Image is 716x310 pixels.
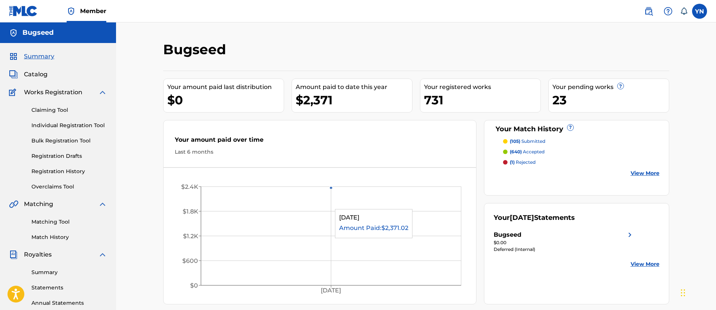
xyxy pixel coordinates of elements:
a: Annual Statements [31,299,107,307]
div: Amount paid to date this year [296,83,412,92]
a: View More [631,260,659,268]
tspan: $0 [190,282,198,289]
div: Your amount paid last distribution [167,83,284,92]
h2: Bugseed [163,41,230,58]
img: expand [98,88,107,97]
p: submitted [510,138,545,145]
span: (105) [510,138,520,144]
div: $0 [167,92,284,108]
a: Bulk Registration Tool [31,137,107,145]
a: SummarySummary [9,52,54,61]
a: Bugseedright chevron icon$0.00Deferred (Internal) [494,230,634,253]
span: ? [618,83,624,89]
a: Match History [31,233,107,241]
a: (105) submitted [503,138,659,145]
img: Summary [9,52,18,61]
div: Your registered works [424,83,540,92]
img: MLC Logo [9,6,38,16]
span: (1) [510,159,515,165]
div: チャットウィジェット [679,274,716,310]
iframe: Chat Widget [679,274,716,310]
div: Your Match History [494,124,659,134]
span: Member [80,7,106,15]
img: Catalog [9,70,18,79]
tspan: [DATE] [321,287,341,294]
img: help [664,7,673,16]
img: Matching [9,200,18,209]
p: accepted [510,148,545,155]
a: Overclaims Tool [31,183,107,191]
span: Catalog [24,70,48,79]
div: Last 6 months [175,148,465,156]
div: Help [661,4,676,19]
tspan: $1.2K [183,233,198,240]
div: Notifications [680,7,688,15]
div: $2,371 [296,92,412,108]
a: Matching Tool [31,218,107,226]
span: [DATE] [510,214,534,222]
tspan: $600 [182,257,198,264]
div: User Menu [692,4,707,19]
div: 23 [552,92,669,108]
a: View More [631,169,659,177]
div: 731 [424,92,540,108]
img: Royalties [9,250,18,259]
span: Royalties [24,250,52,259]
div: Bugseed [494,230,521,239]
a: Public Search [641,4,656,19]
span: Summary [24,52,54,61]
div: Deferred (Internal) [494,246,634,253]
tspan: $1.8K [182,208,198,215]
div: Your pending works [552,83,669,92]
tspan: $2.4K [181,183,198,190]
a: Individual Registration Tool [31,122,107,129]
div: Your Statements [494,213,575,223]
img: expand [98,200,107,209]
div: ドラッグ [681,282,685,304]
span: Matching [24,200,53,209]
a: Summary [31,268,107,276]
img: right chevron icon [625,230,634,239]
div: Your amount paid over time [175,135,465,148]
img: Top Rightsholder [67,7,76,16]
img: search [644,7,653,16]
a: (1) rejected [503,159,659,166]
div: $0.00 [494,239,634,246]
img: Works Registration [9,88,19,97]
p: rejected [510,159,536,166]
a: Statements [31,284,107,292]
img: Accounts [9,28,18,37]
span: ? [567,125,573,131]
a: (640) accepted [503,148,659,155]
a: Registration History [31,168,107,175]
span: (640) [510,149,522,154]
a: CatalogCatalog [9,70,48,79]
h5: Bugseed [22,28,54,37]
span: Works Registration [24,88,82,97]
img: expand [98,250,107,259]
a: Claiming Tool [31,106,107,114]
a: Registration Drafts [31,152,107,160]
